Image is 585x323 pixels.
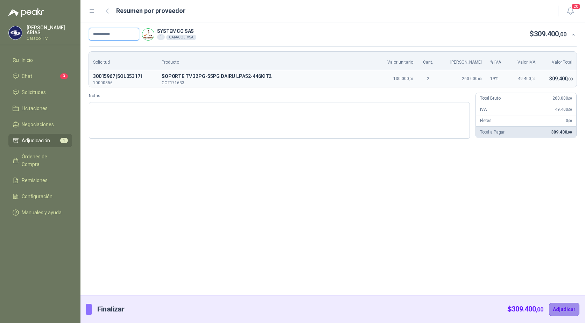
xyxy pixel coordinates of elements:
p: Finalizar [97,304,124,315]
a: Inicio [8,53,72,67]
span: 309.400 [534,30,566,38]
p: $ [530,29,566,40]
span: ,00 [568,96,572,100]
p: $ [507,304,543,315]
span: 260.000 [552,96,572,101]
p: COT171633 [162,81,373,85]
span: 130.000 [393,76,413,81]
p: 30015967 | SOL053171 [93,72,153,81]
span: Inicio [22,56,33,64]
span: 20 [571,3,581,10]
p: SYSTEMCO SAS [157,29,196,34]
p: Total a Pagar [480,129,505,136]
a: Negociaciones [8,118,72,131]
p: S [162,72,373,81]
span: Configuración [22,193,52,200]
span: 3 [60,73,68,79]
p: IVA [480,106,487,113]
span: Chat [22,72,32,80]
td: 2 [417,70,439,87]
span: ,00 [567,77,572,81]
span: 309.400 [551,130,572,135]
span: ,00 [531,77,535,81]
span: ,00 [568,108,572,112]
a: Configuración [8,190,72,203]
span: 309.400 [549,76,572,81]
span: ,00 [559,31,566,38]
th: % IVA [486,52,509,70]
th: Valor unitario [377,52,417,70]
span: ,00 [478,77,482,81]
span: Adjudicación [22,137,50,144]
h2: Resumen por proveedor [116,6,185,16]
span: SOPORTE TV 32PG-55PG DAIRU LPA52-446KIT2 [162,72,373,81]
span: ,00 [409,77,413,81]
p: Fletes [480,117,492,124]
a: Adjudicación1 [8,134,72,147]
p: [PERSON_NAME] ARIAS [27,25,72,35]
span: 49.400 [518,76,535,81]
span: 309.400 [512,305,543,313]
td: 19 % [486,70,509,87]
img: Logo peakr [8,8,44,17]
p: 10000856 [93,81,153,85]
label: Notas [89,93,470,99]
p: Caracol TV [27,36,72,41]
div: CARACOLTV SA [166,35,196,40]
button: 20 [564,5,577,17]
div: 1 [157,34,165,40]
th: Valor Total [540,52,577,70]
img: Company Logo [142,29,154,40]
span: 1 [60,138,68,143]
p: Total Bruto [480,95,500,102]
span: 260.000 [462,76,482,81]
a: Remisiones [8,174,72,187]
th: Producto [157,52,377,70]
span: ,00 [568,119,572,123]
th: Cant. [417,52,439,70]
span: Negociaciones [22,121,54,128]
th: Valor IVA [509,52,540,70]
th: Solicitud [89,52,157,70]
a: Chat3 [8,70,72,83]
span: Manuales y ayuda [22,209,62,216]
a: Licitaciones [8,102,72,115]
span: Licitaciones [22,105,48,112]
button: Adjudicar [549,303,579,316]
a: Manuales y ayuda [8,206,72,219]
span: 49.400 [555,107,572,112]
a: Órdenes de Compra [8,150,72,171]
span: Órdenes de Compra [22,153,65,168]
a: Solicitudes [8,86,72,99]
span: Remisiones [22,177,48,184]
span: 0 [566,118,572,123]
span: ,00 [536,306,543,313]
img: Company Logo [9,26,22,40]
span: ,00 [567,130,572,134]
th: [PERSON_NAME] [439,52,486,70]
span: Solicitudes [22,88,46,96]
